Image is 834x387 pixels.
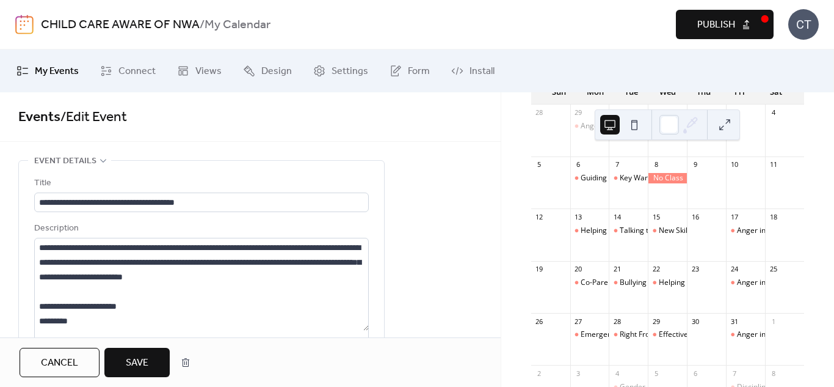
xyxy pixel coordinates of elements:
[570,173,609,183] div: Guiding Children in Choices and Consequences
[651,160,661,169] div: 8
[470,64,495,79] span: Install
[769,317,778,326] div: 1
[535,212,544,221] div: 12
[691,108,700,117] div: 2
[168,54,231,87] a: Views
[788,9,819,40] div: CT
[737,278,796,288] div: Anger in Children
[581,278,683,288] div: Co-Parenting with A Narcissist
[205,13,270,37] b: My Calendar
[769,369,778,378] div: 8
[34,176,366,191] div: Title
[570,278,609,288] div: Co-Parenting with A Narcissist
[737,330,804,340] div: Anger in Teenagers
[581,330,669,340] div: Emergency Preparedness
[535,108,544,117] div: 28
[691,369,700,378] div: 6
[691,212,700,221] div: 16
[574,317,583,326] div: 27
[659,330,824,340] div: Effective Discipline Ages [DEMOGRAPHIC_DATA]
[570,330,609,340] div: Emergency Preparedness
[118,64,156,79] span: Connect
[691,317,700,326] div: 30
[769,160,778,169] div: 11
[730,108,739,117] div: 3
[612,317,622,326] div: 28
[41,13,200,37] a: CHILD CARE AWARE OF NWA
[535,369,544,378] div: 2
[408,64,430,79] span: Form
[648,278,687,288] div: Helping Children Develop Social and Emotional Skills
[34,221,366,236] div: Description
[574,369,583,378] div: 3
[648,173,687,183] div: No Class
[620,330,675,340] div: Right From Birth
[535,317,544,326] div: 26
[126,356,148,370] span: Save
[612,369,622,378] div: 4
[581,121,632,131] div: Anger Triggers
[574,160,583,169] div: 6
[574,212,583,221] div: 13
[609,278,648,288] div: Bullying for Parents
[648,226,687,236] div: New Skills for Frazzled Parents
[535,160,544,169] div: 5
[18,104,60,131] a: Events
[620,173,808,183] div: Key Warning Signs, Mental Health Disorders in Children
[651,108,661,117] div: 1
[612,108,622,117] div: 30
[651,317,661,326] div: 29
[726,226,765,236] div: Anger in Young Children
[659,226,763,236] div: New Skills for Frazzled Parents
[609,226,648,236] div: Talking to your Child
[730,160,739,169] div: 10
[15,15,34,34] img: logo
[730,265,739,274] div: 24
[304,54,377,87] a: Settings
[726,278,765,288] div: Anger in Children
[234,54,301,87] a: Design
[20,348,100,377] button: Cancel
[609,173,648,183] div: Key Warning Signs, Mental Health Disorders in Children
[769,108,778,117] div: 4
[676,10,774,39] button: Publish
[609,330,648,340] div: Right From Birth
[91,54,165,87] a: Connect
[730,369,739,378] div: 7
[620,226,689,236] div: Talking to your Child
[651,212,661,221] div: 15
[581,226,733,236] div: Helping Children Write Healthy Anger Scripts
[332,64,368,79] span: Settings
[442,54,504,87] a: Install
[769,212,778,221] div: 18
[261,64,292,79] span: Design
[726,330,765,340] div: Anger in Teenagers
[35,64,79,79] span: My Events
[200,13,205,37] b: /
[612,265,622,274] div: 21
[730,212,739,221] div: 17
[574,265,583,274] div: 20
[195,64,222,79] span: Views
[648,330,687,340] div: Effective Discipline Ages 2-12
[60,104,127,131] span: / Edit Event
[41,356,78,370] span: Cancel
[535,265,544,274] div: 19
[7,54,88,87] a: My Events
[651,369,661,378] div: 5
[612,212,622,221] div: 14
[769,265,778,274] div: 25
[34,154,96,169] span: Event details
[730,317,739,326] div: 31
[691,160,700,169] div: 9
[691,265,700,274] div: 23
[380,54,439,87] a: Form
[581,173,741,183] div: Guiding Children in Choices and Consequences
[651,265,661,274] div: 22
[620,278,686,288] div: Bullying for Parents
[574,108,583,117] div: 29
[104,348,170,377] button: Save
[612,160,622,169] div: 7
[570,226,609,236] div: Helping Children Write Healthy Anger Scripts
